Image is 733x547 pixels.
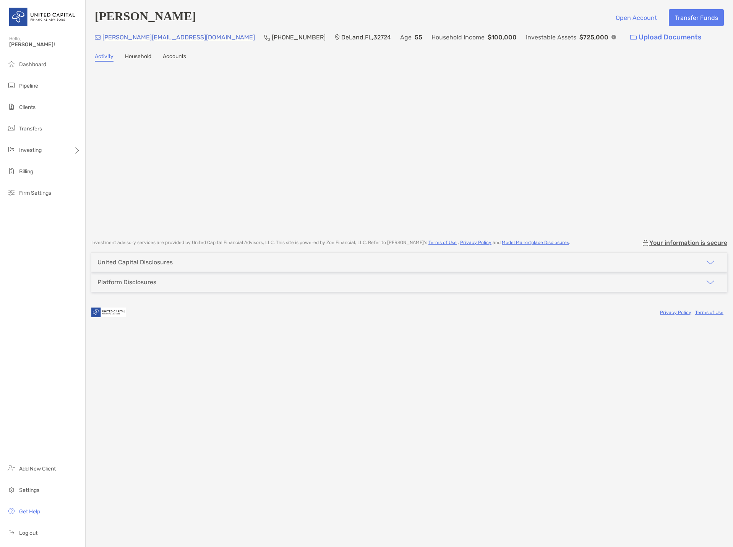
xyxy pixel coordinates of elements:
img: Email Icon [95,35,101,40]
div: Platform Disclosures [97,278,156,286]
span: Log out [19,530,37,536]
a: Activity [95,53,114,62]
img: get-help icon [7,506,16,516]
span: Add New Client [19,466,56,472]
h4: [PERSON_NAME] [95,9,196,26]
img: firm-settings icon [7,188,16,197]
img: add_new_client icon [7,464,16,473]
img: clients icon [7,102,16,111]
span: Dashboard [19,61,46,68]
a: Upload Documents [625,29,707,46]
p: $725,000 [579,33,608,42]
img: Location Icon [335,34,340,41]
span: Firm Settings [19,190,51,196]
img: investing icon [7,145,16,154]
a: Accounts [163,53,186,62]
span: Settings [19,487,39,493]
p: [PHONE_NUMBER] [272,33,326,42]
img: Info Icon [611,35,616,39]
p: Household Income [431,33,485,42]
p: DeLand , FL , 32724 [341,33,391,42]
a: Privacy Policy [660,310,691,315]
img: company logo [91,304,126,321]
button: Transfer Funds [669,9,724,26]
span: Clients [19,104,36,111]
span: Investing [19,147,42,153]
div: United Capital Disclosures [97,259,173,266]
img: button icon [630,35,637,40]
img: pipeline icon [7,81,16,90]
img: United Capital Logo [9,3,76,31]
span: Billing [19,168,33,175]
span: Transfers [19,125,42,132]
img: Phone Icon [264,34,270,41]
span: Get Help [19,508,40,515]
img: dashboard icon [7,59,16,68]
a: Household [125,53,151,62]
img: settings icon [7,485,16,494]
img: icon arrow [706,278,715,287]
p: 55 [415,33,422,42]
img: billing icon [7,166,16,176]
p: [PERSON_NAME][EMAIL_ADDRESS][DOMAIN_NAME] [102,33,255,42]
p: $100,000 [488,33,517,42]
span: Pipeline [19,83,38,89]
a: Privacy Policy [460,240,491,245]
button: Open Account [610,9,663,26]
a: Terms of Use [428,240,457,245]
p: Your information is secure [649,239,727,246]
p: Age [400,33,412,42]
img: logout icon [7,528,16,537]
span: [PERSON_NAME]! [9,41,81,48]
a: Model Marketplace Disclosures [502,240,569,245]
p: Investment advisory services are provided by United Capital Financial Advisors, LLC . This site i... [91,240,570,246]
img: icon arrow [706,258,715,267]
p: Investable Assets [526,33,576,42]
a: Terms of Use [695,310,723,315]
img: transfers icon [7,124,16,133]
